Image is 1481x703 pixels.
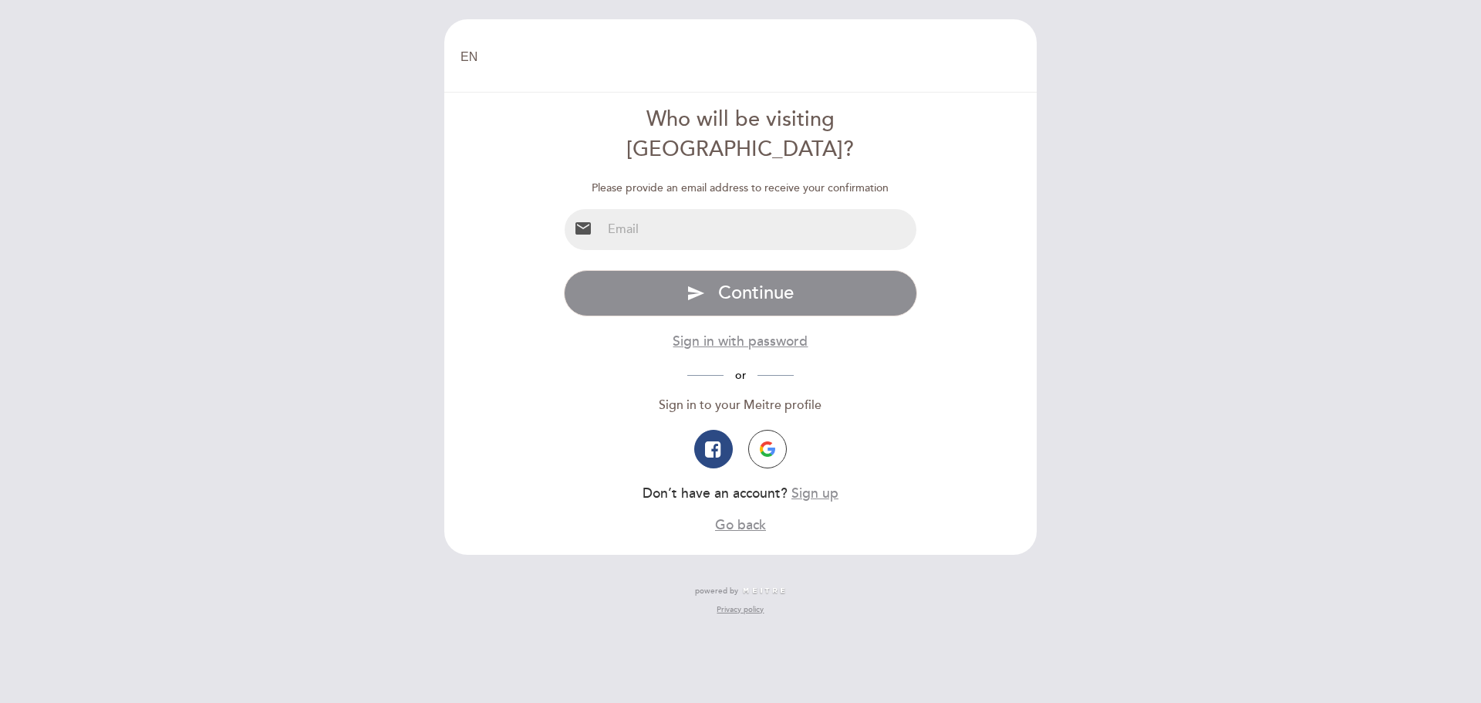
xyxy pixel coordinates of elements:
div: Sign in to your Meitre profile [564,397,918,414]
button: Sign in with password [673,332,808,351]
span: Continue [718,282,794,304]
span: powered by [695,586,738,597]
img: icon-google.png [760,441,775,457]
div: Please provide an email address to receive your confirmation [564,181,918,196]
div: Who will be visiting [GEOGRAPHIC_DATA]? [564,105,918,165]
input: Email [602,209,917,250]
a: powered by [695,586,786,597]
button: Go back [715,515,766,535]
span: Don’t have an account? [643,485,788,502]
button: send Continue [564,270,918,316]
img: MEITRE [742,587,786,595]
span: or [724,369,757,382]
button: Sign up [791,484,838,503]
a: Privacy policy [717,604,764,615]
i: send [687,284,705,302]
i: email [574,219,592,238]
